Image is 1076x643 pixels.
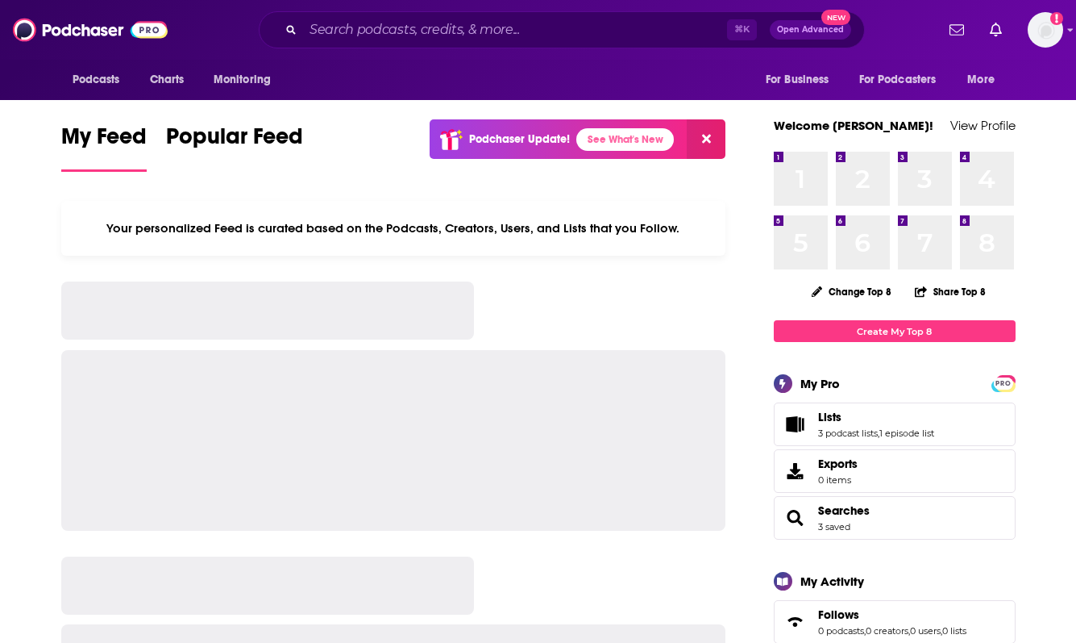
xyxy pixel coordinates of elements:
a: 0 lists [942,625,966,637]
a: 1 episode list [879,428,934,439]
span: , [864,625,866,637]
a: 0 podcasts [818,625,864,637]
a: PRO [994,377,1013,389]
button: Show profile menu [1028,12,1063,48]
a: Searches [818,503,870,518]
div: Search podcasts, credits, & more... [259,11,865,48]
span: Exports [818,457,858,471]
span: Lists [818,410,841,424]
span: Lists [774,403,1016,446]
a: Follows [779,611,812,633]
img: Podchaser - Follow, Share and Rate Podcasts [13,15,168,45]
button: Change Top 8 [802,282,902,302]
a: 3 saved [818,521,850,532]
span: , [908,625,910,637]
span: Follows [818,608,859,622]
a: Create My Top 8 [774,320,1016,342]
span: , [941,625,942,637]
span: Charts [150,69,185,91]
div: Your personalized Feed is curated based on the Podcasts, Creators, Users, and Lists that you Follow. [61,201,726,256]
a: Welcome [PERSON_NAME]! [774,118,933,133]
a: Show notifications dropdown [983,16,1008,44]
a: Exports [774,449,1016,493]
span: New [821,10,850,25]
span: Searches [774,496,1016,540]
a: Searches [779,507,812,529]
a: See What's New [576,128,674,151]
span: For Business [766,69,829,91]
svg: Add a profile image [1050,12,1063,25]
button: open menu [849,65,960,95]
input: Search podcasts, credits, & more... [303,17,727,43]
img: User Profile [1028,12,1063,48]
a: 0 users [910,625,941,637]
span: ⌘ K [727,19,757,40]
span: For Podcasters [859,69,937,91]
button: Open AdvancedNew [770,20,851,40]
a: Lists [779,413,812,436]
a: Lists [818,410,934,424]
a: 0 creators [866,625,908,637]
a: Show notifications dropdown [943,16,970,44]
span: Monitoring [214,69,271,91]
a: My Feed [61,123,147,172]
button: open menu [61,65,141,95]
span: More [967,69,995,91]
a: Charts [139,65,194,95]
span: 0 items [818,474,858,486]
button: open menu [754,65,850,95]
button: Share Top 8 [914,276,987,307]
p: Podchaser Update! [469,132,570,146]
span: My Feed [61,123,147,160]
span: Logged in as cfreundlich [1028,12,1063,48]
span: Exports [779,460,812,482]
div: My Activity [800,574,864,589]
a: View Profile [950,118,1016,133]
span: Open Advanced [777,26,844,34]
a: Popular Feed [166,123,303,172]
span: , [878,428,879,439]
span: Popular Feed [166,123,303,160]
div: My Pro [800,376,840,391]
button: open menu [202,65,292,95]
a: 3 podcast lists [818,428,878,439]
span: Podcasts [73,69,120,91]
a: Follows [818,608,966,622]
button: open menu [956,65,1015,95]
